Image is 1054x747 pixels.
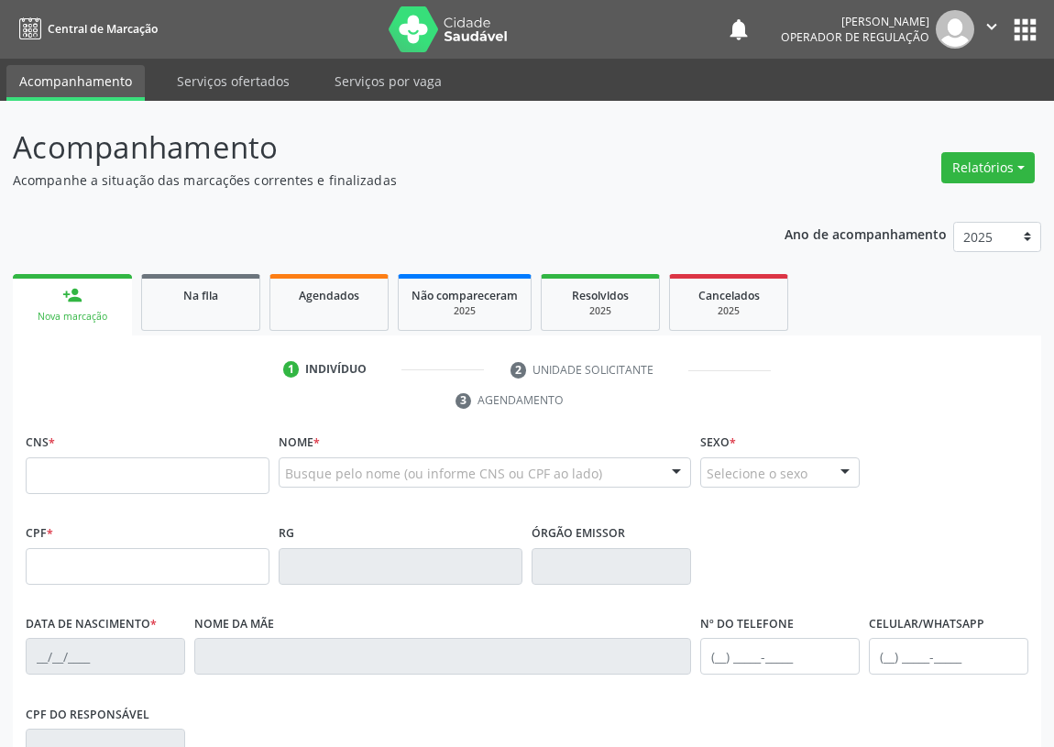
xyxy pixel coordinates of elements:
div: 2025 [554,304,646,318]
div: Indivíduo [305,361,367,378]
button: Relatórios [941,152,1035,183]
div: person_add [62,285,82,305]
label: CNS [26,429,55,457]
a: Serviços ofertados [164,65,302,97]
label: Data de nascimento [26,610,157,639]
i:  [982,16,1002,37]
button:  [974,10,1009,49]
div: Nova marcação [26,310,119,324]
span: Central de Marcação [48,21,158,37]
p: Acompanhamento [13,125,732,170]
span: Resolvidos [572,288,629,303]
input: (__) _____-_____ [869,638,1028,675]
img: img [936,10,974,49]
button: notifications [726,16,752,42]
label: Nº do Telefone [700,610,794,639]
a: Serviços por vaga [322,65,455,97]
p: Ano de acompanhamento [785,222,947,245]
span: Agendados [299,288,359,303]
span: Selecione o sexo [707,464,807,483]
span: Não compareceram [412,288,518,303]
label: Nome da mãe [194,610,274,639]
label: Órgão emissor [532,520,625,548]
label: CPF [26,520,53,548]
label: Celular/WhatsApp [869,610,984,639]
label: Sexo [700,429,736,457]
label: Nome [279,429,320,457]
div: 2025 [683,304,774,318]
a: Central de Marcação [13,14,158,44]
input: (__) _____-_____ [700,638,860,675]
span: Operador de regulação [781,29,929,45]
div: [PERSON_NAME] [781,14,929,29]
button: apps [1009,14,1041,46]
span: Na fila [183,288,218,303]
label: CPF do responsável [26,700,149,729]
span: Cancelados [698,288,760,303]
a: Acompanhamento [6,65,145,101]
p: Acompanhe a situação das marcações correntes e finalizadas [13,170,732,190]
label: RG [279,520,294,548]
input: __/__/____ [26,638,185,675]
span: Busque pelo nome (ou informe CNS ou CPF ao lado) [285,464,602,483]
div: 1 [283,361,300,378]
div: 2025 [412,304,518,318]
